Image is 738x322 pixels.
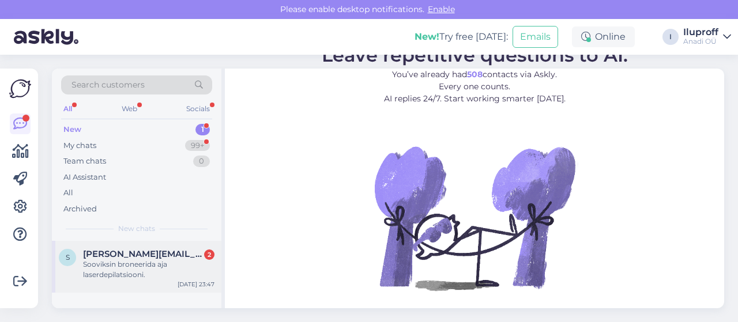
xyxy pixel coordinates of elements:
div: 2 [204,249,214,260]
img: No Chat active [371,114,578,321]
div: 99+ [185,140,210,151]
div: 0 [193,156,210,167]
div: I [662,29,679,45]
div: Iluproff [683,28,718,37]
img: Askly Logo [9,78,31,100]
span: Search customers [71,79,145,91]
div: Sooviksin broneerida aja laserdepilatsiooni. [83,259,214,280]
div: Online [572,26,635,47]
div: Anadi OÜ [683,37,718,46]
b: 508 [467,69,483,79]
div: All [61,101,74,116]
a: IluproffAnadi OÜ [683,28,731,46]
span: Enable [424,4,458,14]
div: Socials [184,101,212,116]
span: sigrid.n6mmik@gmail.com [83,249,203,259]
b: New! [415,31,439,42]
span: s [66,253,70,262]
div: [DATE] 23:47 [178,280,214,289]
div: All [63,187,73,199]
div: New [63,124,81,135]
div: Archived [63,203,97,215]
div: AI Assistant [63,172,106,183]
div: Team chats [63,156,106,167]
span: New chats [118,223,155,234]
div: Try free [DATE]: [415,30,508,44]
div: My chats [63,140,96,151]
button: Emails [513,26,558,48]
div: 1 [195,124,210,135]
div: Web [119,101,140,116]
span: Leave repetitive questions to AI. [322,44,628,66]
p: You’ve already had contacts via Askly. Every one counts. AI replies 24/7. Start working smarter [... [322,69,628,105]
